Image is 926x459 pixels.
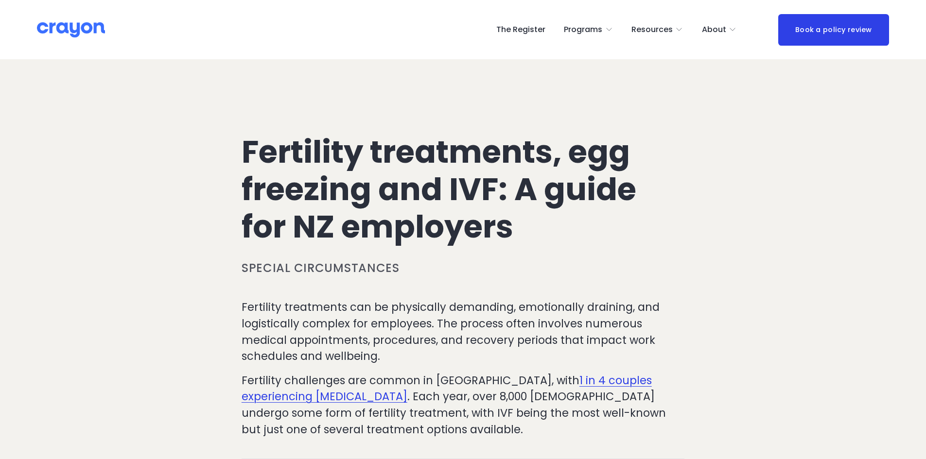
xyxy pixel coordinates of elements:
[564,22,613,37] a: folder dropdown
[242,134,684,245] h1: Fertility treatments, egg freezing and IVF: A guide for NZ employers
[564,23,602,37] span: Programs
[37,21,105,38] img: Crayon
[496,22,545,37] a: The Register
[242,373,652,405] a: 1 in 4 couples experiencing [MEDICAL_DATA]
[702,23,726,37] span: About
[702,22,737,37] a: folder dropdown
[242,299,684,364] p: Fertility treatments can be physically demanding, emotionally draining, and logistically complex ...
[778,14,889,46] a: Book a policy review
[242,260,400,276] a: Special circumstances
[631,23,673,37] span: Resources
[242,373,684,438] p: Fertility challenges are common in [GEOGRAPHIC_DATA], with . Each year, over 8,000 [DEMOGRAPHIC_D...
[631,22,683,37] a: folder dropdown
